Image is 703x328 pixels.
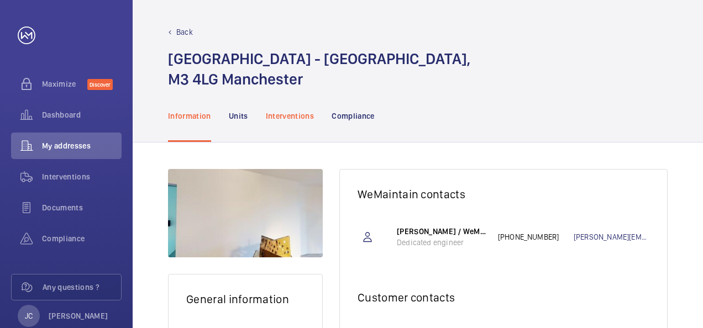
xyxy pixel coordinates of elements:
span: Compliance [42,233,122,244]
span: My addresses [42,140,122,151]
p: [PERSON_NAME] / WeMaintain [GEOGRAPHIC_DATA] [397,226,487,237]
p: [PHONE_NUMBER] [498,231,574,242]
h2: WeMaintain contacts [358,187,649,201]
p: [PERSON_NAME] [49,310,108,321]
h1: [GEOGRAPHIC_DATA] - [GEOGRAPHIC_DATA], M3 4LG Manchester [168,49,470,89]
span: Dashboard [42,109,122,120]
p: Interventions [266,110,314,121]
h2: Customer contacts [358,290,649,304]
h2: General information [186,292,305,306]
p: JC [25,310,33,321]
span: Discover [87,79,113,90]
a: [PERSON_NAME][EMAIL_ADDRESS][DOMAIN_NAME] [574,231,649,242]
p: Compliance [332,110,375,121]
span: Interventions [42,171,122,182]
span: Maximize [42,78,87,89]
p: Dedicated engineer [397,237,487,248]
span: Any questions ? [43,282,121,293]
p: Back [176,27,193,38]
span: Documents [42,202,122,213]
p: Information [168,110,211,121]
p: Units [229,110,248,121]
